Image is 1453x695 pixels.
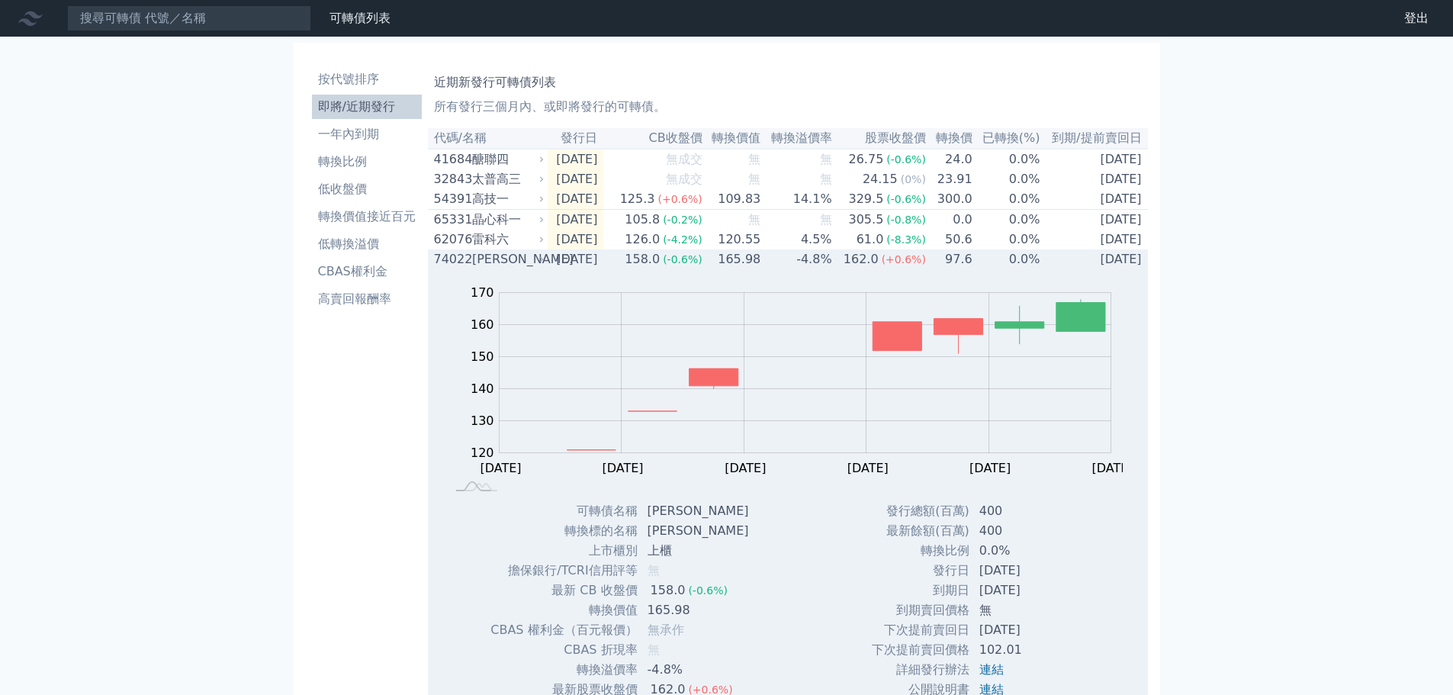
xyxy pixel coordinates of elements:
[548,189,604,210] td: [DATE]
[882,253,926,265] span: (+0.6%)
[329,11,391,25] a: 可轉債列表
[312,204,422,229] a: 轉換價值接近百元
[648,623,684,637] span: 無承作
[973,249,1041,269] td: 0.0%
[1092,461,1133,475] tspan: [DATE]
[434,190,468,208] div: 54391
[748,212,760,227] span: 無
[703,230,762,249] td: 120.55
[820,212,832,227] span: 無
[490,581,638,600] td: 最新 CB 收盤價
[886,214,926,226] span: (-0.8%)
[548,128,604,149] th: 發行日
[846,211,887,229] div: 305.5
[312,67,422,92] a: 按代號排序
[761,249,832,269] td: -4.8%
[638,541,761,561] td: 上櫃
[853,230,887,249] div: 61.0
[666,152,702,166] span: 無成交
[973,128,1041,149] th: 已轉換(%)
[638,600,761,620] td: 165.98
[312,95,422,119] a: 即將/近期發行
[312,180,422,198] li: 低收盤價
[761,230,832,249] td: 4.5%
[748,172,760,186] span: 無
[434,98,1142,116] p: 所有發行三個月內、或即將發行的可轉債。
[1041,230,1148,249] td: [DATE]
[1041,128,1148,149] th: 到期/提前賣回日
[1041,189,1148,210] td: [DATE]
[490,640,638,660] td: CBAS 折現率
[970,640,1085,660] td: 102.01
[973,210,1041,230] td: 0.0%
[860,170,901,188] div: 24.15
[490,620,638,640] td: CBAS 權利金（百元報價）
[1041,249,1148,269] td: [DATE]
[312,70,422,88] li: 按代號排序
[703,249,762,269] td: 165.98
[312,98,422,116] li: 即將/近期發行
[761,189,832,210] td: 14.1%
[490,541,638,561] td: 上市櫃別
[434,211,468,229] div: 65331
[973,230,1041,249] td: 0.0%
[312,259,422,284] a: CBAS權利金
[886,153,926,166] span: (-0.6%)
[703,189,762,210] td: 109.83
[973,149,1041,169] td: 0.0%
[312,153,422,171] li: 轉換比例
[428,128,548,149] th: 代碼/名稱
[846,190,887,208] div: 329.5
[871,640,970,660] td: 下次提前賣回價格
[973,169,1041,189] td: 0.0%
[648,563,660,578] span: 無
[886,233,926,246] span: (-8.3%)
[312,232,422,256] a: 低轉換溢價
[666,172,702,186] span: 無成交
[703,128,762,149] th: 轉換價值
[434,150,468,169] div: 41684
[312,262,422,281] li: CBAS權利金
[969,461,1011,475] tspan: [DATE]
[472,211,542,229] div: 晶心科一
[886,193,926,205] span: (-0.6%)
[648,581,689,600] div: 158.0
[820,172,832,186] span: 無
[970,521,1085,541] td: 400
[820,152,832,166] span: 無
[927,249,973,269] td: 97.6
[490,561,638,581] td: 擔保銀行/TCRI信用評等
[970,600,1085,620] td: 無
[490,660,638,680] td: 轉換溢價率
[871,501,970,521] td: 發行總額(百萬)
[970,581,1085,600] td: [DATE]
[871,600,970,620] td: 到期賣回價格
[67,5,311,31] input: 搜尋可轉債 代號／名稱
[471,285,494,300] tspan: 170
[622,211,663,229] div: 105.8
[927,128,973,149] th: 轉換價
[663,233,702,246] span: (-4.2%)
[312,235,422,253] li: 低轉換溢價
[1041,210,1148,230] td: [DATE]
[602,461,643,475] tspan: [DATE]
[472,230,542,249] div: 雷科六
[472,150,542,169] div: 醣聯四
[973,189,1041,210] td: 0.0%
[638,501,761,521] td: [PERSON_NAME]
[638,521,761,541] td: [PERSON_NAME]
[970,620,1085,640] td: [DATE]
[434,170,468,188] div: 32843
[657,193,702,205] span: (+0.6%)
[927,210,973,230] td: 0.0
[979,662,1004,677] a: 連結
[748,152,760,166] span: 無
[471,381,494,396] tspan: 140
[434,73,1142,92] h1: 近期新發行可轉債列表
[1041,169,1148,189] td: [DATE]
[871,561,970,581] td: 發行日
[970,501,1085,521] td: 400
[490,521,638,541] td: 轉換標的名稱
[761,128,832,149] th: 轉換溢價率
[471,317,494,332] tspan: 160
